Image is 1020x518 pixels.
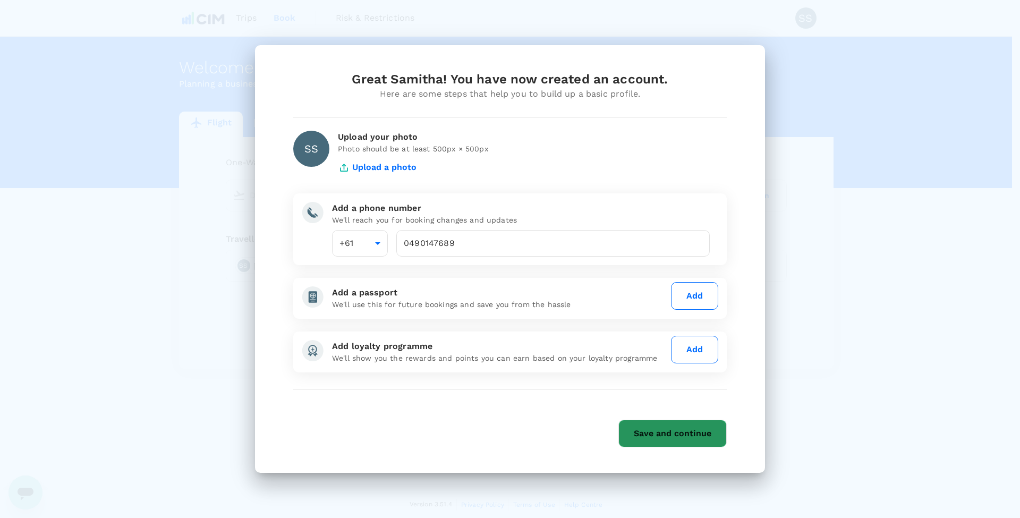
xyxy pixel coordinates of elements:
span: +61 [339,238,353,248]
div: Add a phone number [332,202,710,215]
div: +61 [332,230,388,257]
p: Photo should be at least 500px × 500px [338,143,727,154]
img: add-loyalty [302,340,324,361]
p: We'll show you the rewards and points you can earn based on your loyalty programme [332,353,667,363]
p: We'll use this for future bookings and save you from the hassle [332,299,667,310]
button: Add [671,336,718,363]
div: Here are some steps that help you to build up a basic profile. [293,88,727,100]
div: Add a passport [332,286,667,299]
div: Add loyalty programme [332,340,667,353]
button: Upload a photo [338,154,416,181]
div: Great Samitha! You have now created an account. [293,71,727,88]
div: SS [293,131,329,167]
p: We'll reach you for booking changes and updates [332,215,710,225]
button: Save and continue [618,420,727,447]
div: Upload your photo [338,131,727,143]
button: Add [671,282,718,310]
input: Your phone number [396,230,710,257]
img: add-passport [302,286,324,308]
img: add-phone-number [302,202,324,223]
